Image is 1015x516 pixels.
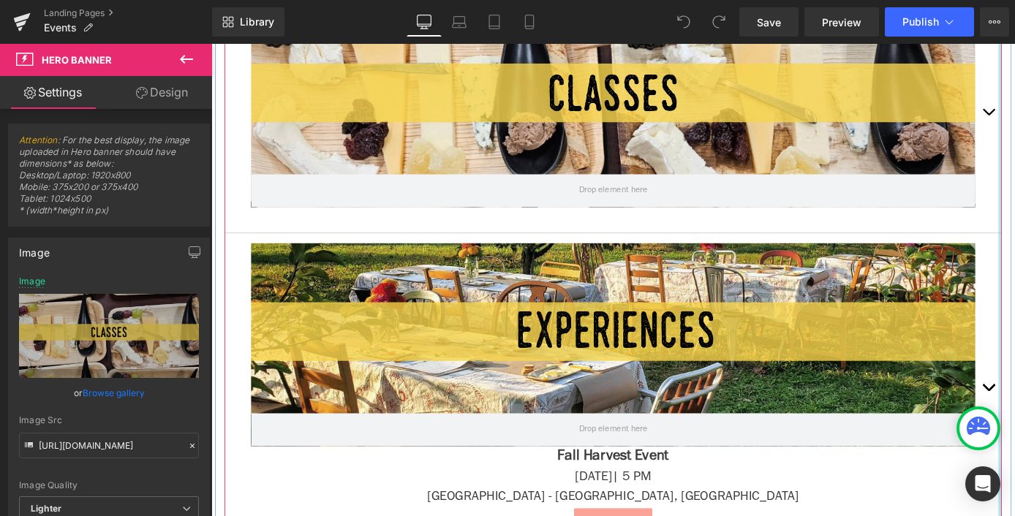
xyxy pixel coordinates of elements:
[19,480,199,490] div: Image Quality
[407,7,442,37] a: Desktop
[704,7,733,37] button: Redo
[902,16,939,28] span: Publish
[822,15,861,30] span: Preview
[19,134,199,226] span: : For the best display, the image uploaded in Hero banner should have dimensions* as below: Deskt...
[980,7,1009,37] button: More
[885,7,974,37] button: Publish
[109,76,215,109] a: Design
[442,7,477,37] a: Laptop
[44,467,841,489] p: [DATE]
[42,54,112,66] span: Hero Banner
[477,7,512,37] a: Tablet
[19,134,58,145] a: Attention
[669,7,698,37] button: Undo
[442,471,485,485] span: | 5 PM
[240,15,274,29] span: Library
[212,7,284,37] a: New Library
[757,15,781,30] span: Save
[19,415,199,425] div: Image Src
[31,503,61,514] b: Lighter
[238,493,647,507] span: [GEOGRAPHIC_DATA] - [GEOGRAPHIC_DATA], [GEOGRAPHIC_DATA]
[965,466,1000,501] div: Open Intercom Messenger
[804,7,879,37] a: Preview
[19,385,199,401] div: or
[83,380,145,406] a: Browse gallery
[44,22,77,34] span: Events
[19,276,45,287] div: Image
[19,238,50,259] div: Image
[44,7,212,19] a: Landing Pages
[512,7,547,37] a: Mobile
[19,433,199,458] input: Link
[381,447,504,463] strong: Fall Harvest Event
